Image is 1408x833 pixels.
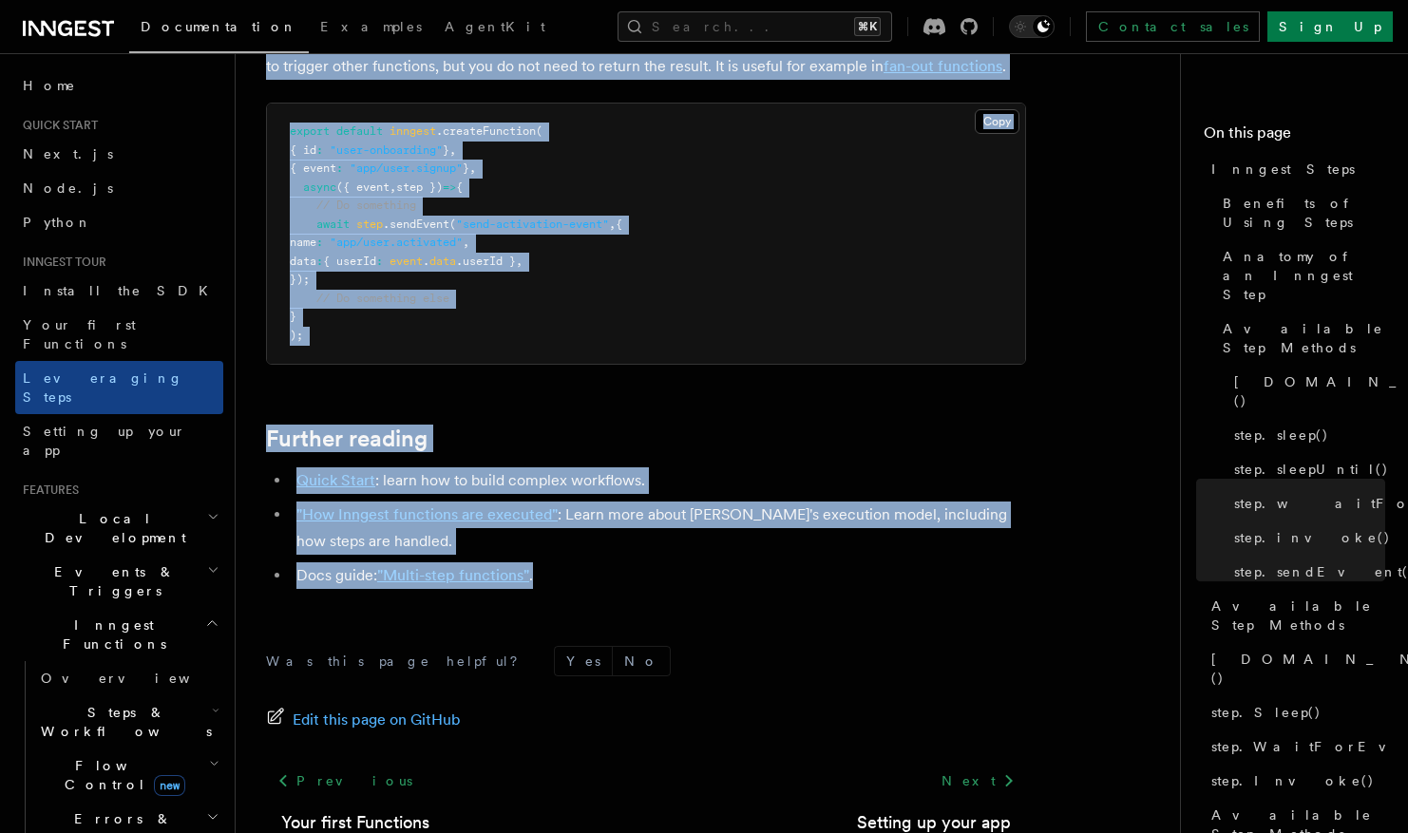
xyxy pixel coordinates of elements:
[1204,695,1385,729] a: step.Sleep()
[1223,194,1385,232] span: Benefits of Using Steps
[336,161,343,175] span: :
[23,283,219,298] span: Install the SDK
[1227,486,1385,521] a: step.waitForEvent()
[33,661,223,695] a: Overview
[616,218,622,231] span: {
[15,255,106,270] span: Inngest tour
[429,255,456,268] span: data
[449,218,456,231] span: (
[1227,365,1385,418] a: [DOMAIN_NAME]()
[1204,729,1385,764] a: step.WaitForEvent()
[1215,186,1385,239] a: Benefits of Using Steps
[443,143,449,157] span: }
[15,308,223,361] a: Your first Functions
[1211,596,1385,634] span: Available Step Methods
[15,483,79,498] span: Features
[930,764,1026,798] a: Next
[854,17,881,36] kbd: ⌘K
[1086,11,1260,42] a: Contact sales
[618,11,892,42] button: Search...⌘K
[33,756,209,794] span: Flow Control
[15,205,223,239] a: Python
[23,370,183,405] span: Leveraging Steps
[1215,239,1385,312] a: Anatomy of an Inngest Step
[15,137,223,171] a: Next.js
[33,748,223,802] button: Flow Controlnew
[129,6,309,53] a: Documentation
[41,671,237,686] span: Overview
[15,562,207,600] span: Events & Triggers
[296,505,558,523] a: "How Inngest functions are executed"
[423,255,429,268] span: .
[463,161,469,175] span: }
[15,68,223,103] a: Home
[316,199,416,212] span: // Do something
[154,775,185,796] span: new
[555,647,612,675] button: Yes
[15,555,223,608] button: Events & Triggers
[443,180,456,194] span: =>
[316,143,323,157] span: :
[266,426,428,452] a: Further reading
[15,274,223,308] a: Install the SDK
[1234,528,1391,547] span: step.invoke()
[516,255,523,268] span: ,
[456,255,516,268] span: .userId }
[1227,452,1385,486] a: step.sleepUntil()
[1227,521,1385,555] a: step.invoke()
[390,180,396,194] span: ,
[290,310,296,323] span: }
[291,562,1026,589] li: Docs guide: .
[449,143,456,157] span: ,
[376,255,383,268] span: :
[15,171,223,205] a: Node.js
[141,19,297,34] span: Documentation
[436,124,536,138] span: .createFunction
[15,502,223,555] button: Local Development
[336,180,390,194] span: ({ event
[1223,247,1385,304] span: Anatomy of an Inngest Step
[15,608,223,661] button: Inngest Functions
[290,255,316,268] span: data
[433,6,557,51] a: AgentKit
[296,471,375,489] a: Quick Start
[1227,555,1385,589] a: step.sendEvent()
[23,146,113,161] span: Next.js
[1204,122,1385,152] h4: On this page
[266,652,531,671] p: Was this page helpful?
[316,236,323,249] span: :
[469,161,476,175] span: ,
[23,180,113,196] span: Node.js
[290,124,330,138] span: export
[350,161,463,175] span: "app/user.signup"
[613,647,670,675] button: No
[15,361,223,414] a: Leveraging Steps
[1009,15,1055,38] button: Toggle dark mode
[1267,11,1393,42] a: Sign Up
[975,109,1019,134] button: Copy
[445,19,545,34] span: AgentKit
[456,180,463,194] span: {
[291,502,1026,555] li: : Learn more about [PERSON_NAME]'s execution model, including how steps are handled.
[320,19,422,34] span: Examples
[290,236,316,249] span: name
[1223,319,1385,357] span: Available Step Methods
[23,215,92,230] span: Python
[356,218,383,231] span: step
[309,6,433,51] a: Examples
[316,255,323,268] span: :
[316,292,449,305] span: // Do something else
[15,615,205,653] span: Inngest Functions
[15,118,98,133] span: Quick start
[290,143,316,157] span: { id
[377,566,529,584] a: "Multi-step functions"
[536,124,542,138] span: (
[23,317,136,351] span: Your first Functions
[609,218,616,231] span: ,
[1211,771,1375,790] span: step.Invoke()
[1227,418,1385,452] a: step.sleep()
[330,143,443,157] span: "user-onboarding"
[290,273,310,286] span: });
[266,707,461,733] a: Edit this page on GitHub
[456,218,609,231] span: "send-activation-event"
